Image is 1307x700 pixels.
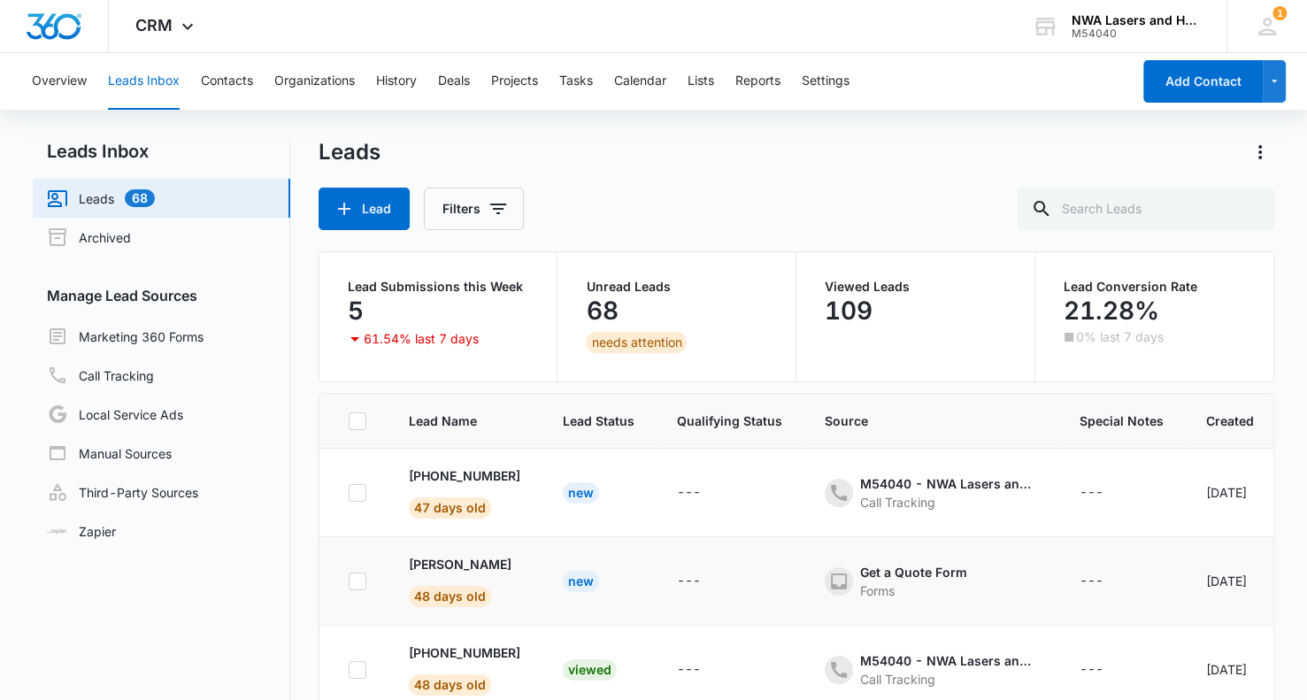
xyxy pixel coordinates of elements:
span: Source [825,412,1037,430]
button: Add Contact [1143,60,1263,103]
a: Call Tracking [47,365,154,386]
button: Calendar [614,53,666,110]
div: notifications count [1272,6,1287,20]
button: History [376,53,417,110]
button: Organizations [274,53,355,110]
p: 109 [825,296,873,325]
span: 1 [1272,6,1287,20]
a: Manual Sources [47,442,172,464]
a: [PERSON_NAME]48 days old [409,555,520,604]
div: - - Select to Edit Field [677,571,733,592]
p: Lead Submissions this Week [348,281,529,293]
div: [DATE] [1206,660,1254,679]
a: New [563,573,599,588]
a: [PHONE_NUMBER]47 days old [409,466,520,515]
div: needs attention [586,332,687,353]
div: [DATE] [1206,572,1254,590]
span: 47 days old [409,497,491,519]
p: Lead Conversion Rate [1064,281,1246,293]
div: - - Select to Edit Field [677,659,733,681]
span: Lead Name [409,412,520,430]
div: M54040 - NWA Lasers and Healthcare LLC - Other [860,474,1037,493]
div: --- [1080,571,1103,592]
p: Unread Leads [586,281,767,293]
div: --- [677,571,701,592]
button: Actions [1246,138,1274,166]
span: Created [1206,412,1254,430]
button: Lists [688,53,714,110]
button: Overview [32,53,87,110]
p: 5 [348,296,364,325]
span: 48 days old [409,586,491,607]
div: Forms [860,581,967,600]
div: Viewed [563,659,617,681]
div: Get a Quote Form [860,563,967,581]
button: Contacts [201,53,253,110]
div: - - Select to Edit Field [1080,571,1135,592]
div: account name [1072,13,1201,27]
div: Call Tracking [860,493,1037,512]
button: Leads Inbox [108,53,180,110]
a: Archived [47,227,131,248]
p: [PHONE_NUMBER] [409,466,520,485]
h3: Manage Lead Sources [33,285,290,306]
a: Third-Party Sources [47,481,198,503]
div: [DATE] [1206,483,1254,502]
button: Projects [491,53,538,110]
span: CRM [135,16,173,35]
button: Settings [802,53,850,110]
span: Special Notes [1080,412,1164,430]
div: New [563,571,599,592]
button: Deals [438,53,470,110]
p: Viewed Leads [825,281,1006,293]
h2: Leads Inbox [33,138,290,165]
span: Lead Status [563,412,634,430]
button: Filters [424,188,524,230]
a: [PHONE_NUMBER]48 days old [409,643,520,692]
a: New [563,485,599,500]
p: 0% last 7 days [1076,331,1164,343]
p: 21.28% [1064,296,1159,325]
div: - - Select to Edit Field [677,482,733,504]
a: Local Service Ads [47,404,183,425]
div: New [563,482,599,504]
input: Search Leads [1017,188,1274,230]
div: --- [677,482,701,504]
a: Zapier [47,522,116,541]
h1: Leads [319,139,381,165]
a: Leads68 [47,188,155,209]
a: Marketing 360 Forms [47,326,204,347]
p: 61.54% last 7 days [364,333,479,345]
button: Reports [735,53,780,110]
p: 68 [586,296,618,325]
div: account id [1072,27,1201,40]
div: --- [1080,659,1103,681]
span: Qualifying Status [677,412,782,430]
div: Call Tracking [860,670,1037,688]
div: M54040 - NWA Lasers and Healthcare LLC - Other [860,651,1037,670]
span: 48 days old [409,674,491,696]
p: [PERSON_NAME] [409,555,511,573]
button: Tasks [559,53,593,110]
div: - - Select to Edit Field [1080,482,1135,504]
div: - - Select to Edit Field [1080,659,1135,681]
p: [PHONE_NUMBER] [409,643,520,662]
button: Lead [319,188,410,230]
div: --- [677,659,701,681]
a: Viewed [563,662,617,677]
div: --- [1080,482,1103,504]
